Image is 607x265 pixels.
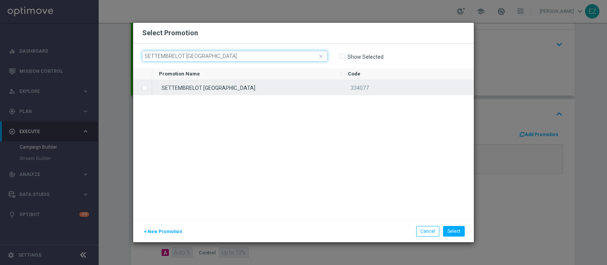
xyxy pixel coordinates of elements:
span: New Promotion [148,229,182,234]
h2: Select Promotion [142,28,198,38]
button: Cancel [416,226,439,237]
span: Promotion Name [159,71,200,77]
i: close [318,53,324,60]
input: Search by Promotion name or Promo code [142,51,327,61]
span: 334077 [351,85,369,91]
i: add [143,229,148,234]
button: New Promotion [142,227,183,236]
label: Show Selected [347,53,384,60]
div: SETTEMBRELOT [GEOGRAPHIC_DATA] [152,80,341,95]
div: Press SPACE to select this row. [133,80,152,95]
div: Press SPACE to select this row. [152,80,474,95]
span: Code [348,71,360,77]
button: Select [443,226,465,237]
